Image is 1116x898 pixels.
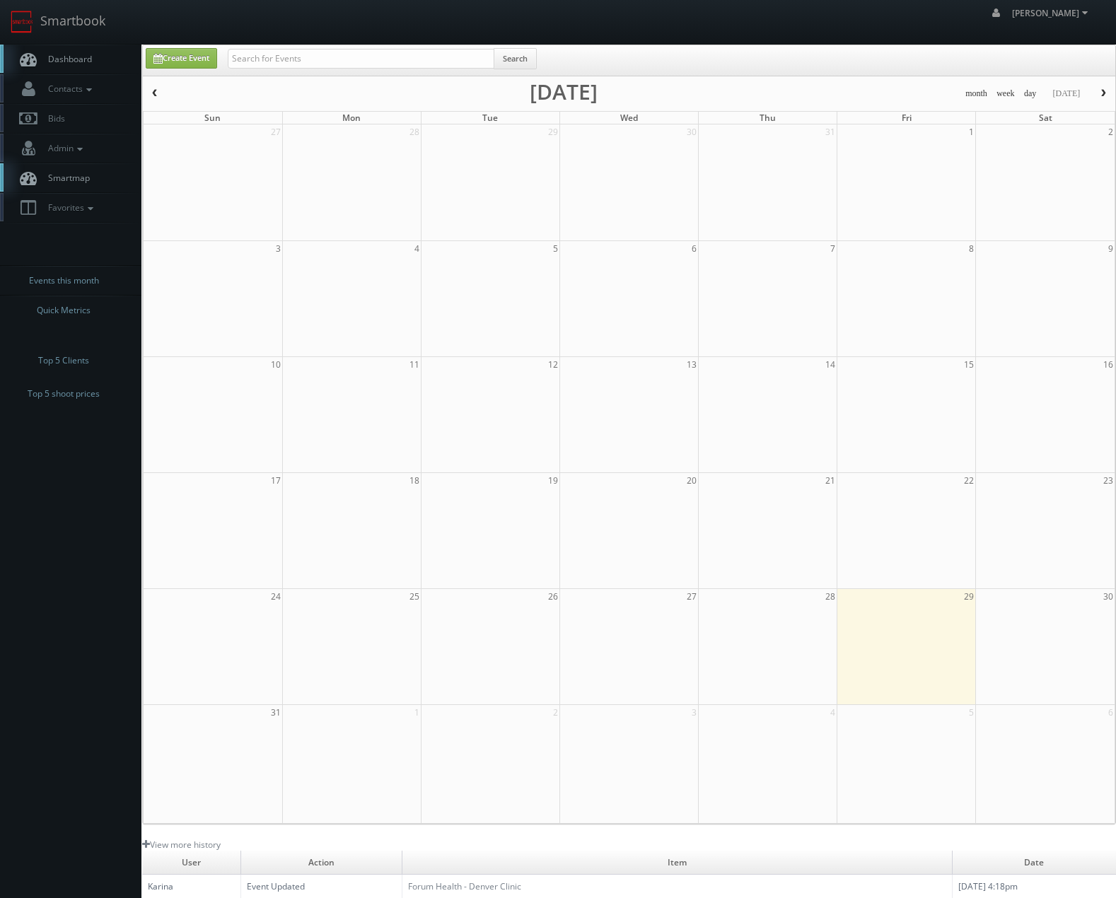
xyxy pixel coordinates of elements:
span: 1 [413,705,421,720]
span: 17 [269,473,282,488]
span: 30 [1102,589,1115,604]
span: Bids [41,112,65,124]
span: Sun [204,112,221,124]
span: 7 [829,241,837,256]
span: 14 [824,357,837,372]
span: 25 [408,589,421,604]
span: Mon [342,112,361,124]
button: Search [494,48,537,69]
td: Item [402,851,952,875]
span: 31 [269,705,282,720]
span: 11 [408,357,421,372]
span: 29 [963,589,975,604]
span: 4 [413,241,421,256]
button: [DATE] [1047,85,1085,103]
span: Thu [760,112,776,124]
span: 5 [552,241,559,256]
button: day [1019,85,1042,103]
span: 10 [269,357,282,372]
span: 30 [685,124,698,139]
span: Contacts [41,83,95,95]
span: 31 [824,124,837,139]
span: 1 [967,124,975,139]
span: Tue [482,112,498,124]
a: View more history [142,839,221,851]
td: User [142,851,241,875]
span: 2 [1107,124,1115,139]
span: Dashboard [41,53,92,65]
a: Create Event [146,48,217,69]
span: 26 [547,589,559,604]
span: 23 [1102,473,1115,488]
td: Date [952,851,1116,875]
span: 18 [408,473,421,488]
span: 15 [963,357,975,372]
span: Events this month [29,274,99,288]
span: 27 [269,124,282,139]
h2: [DATE] [530,85,598,99]
span: Admin [41,142,86,154]
span: Top 5 shoot prices [28,387,100,401]
span: 8 [967,241,975,256]
span: Smartmap [41,172,90,184]
span: 19 [547,473,559,488]
span: 12 [547,357,559,372]
span: 21 [824,473,837,488]
span: Top 5 Clients [38,354,89,368]
button: week [992,85,1020,103]
span: 3 [690,705,698,720]
span: 5 [967,705,975,720]
span: Sat [1039,112,1052,124]
img: smartbook-logo.png [11,11,33,33]
span: 16 [1102,357,1115,372]
a: Forum Health - Denver Clinic [408,880,521,892]
span: 28 [408,124,421,139]
span: 27 [685,589,698,604]
span: 6 [690,241,698,256]
span: [PERSON_NAME] [1012,7,1092,19]
span: 13 [685,357,698,372]
span: 22 [963,473,975,488]
button: month [960,85,992,103]
span: 4 [829,705,837,720]
span: Quick Metrics [37,303,91,317]
span: 3 [274,241,282,256]
td: Action [241,851,402,875]
input: Search for Events [228,49,494,69]
span: 24 [269,589,282,604]
span: 2 [552,705,559,720]
span: 9 [1107,241,1115,256]
span: 20 [685,473,698,488]
span: Wed [620,112,638,124]
span: 28 [824,589,837,604]
span: Favorites [41,202,97,214]
span: 29 [547,124,559,139]
span: Fri [902,112,912,124]
span: 6 [1107,705,1115,720]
